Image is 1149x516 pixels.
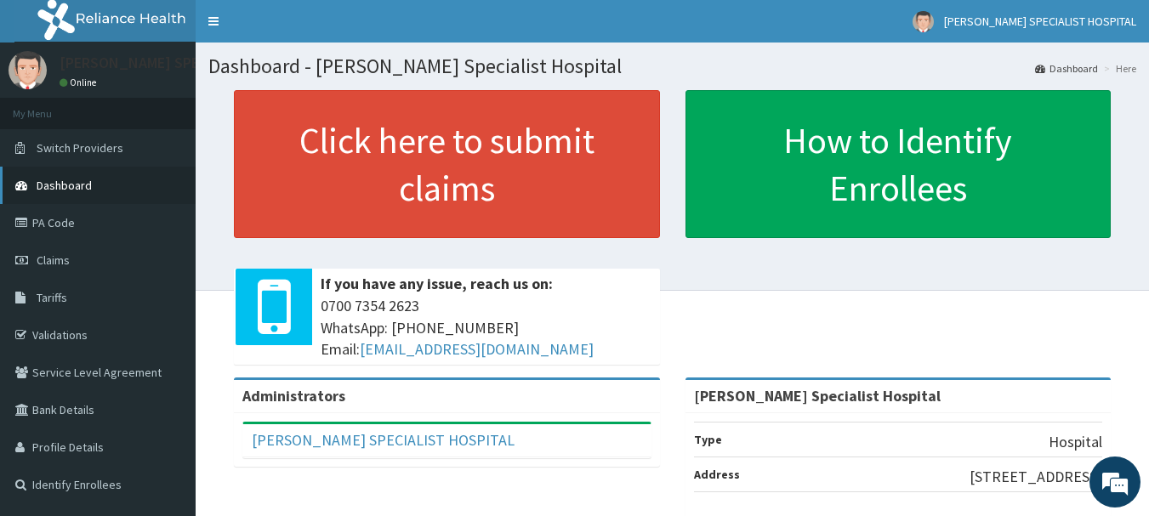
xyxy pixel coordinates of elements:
b: Address [694,467,740,482]
a: Click here to submit claims [234,90,660,238]
p: [PERSON_NAME] SPECIALIST HOSPITAL [60,55,320,71]
img: User Image [913,11,934,32]
p: [STREET_ADDRESS] [970,466,1102,488]
span: Dashboard [37,178,92,193]
span: 0700 7354 2623 WhatsApp: [PHONE_NUMBER] Email: [321,295,651,360]
h1: Dashboard - [PERSON_NAME] Specialist Hospital [208,55,1136,77]
a: [PERSON_NAME] SPECIALIST HOSPITAL [252,430,515,450]
a: Dashboard [1035,61,1098,76]
b: Administrators [242,386,345,405]
p: Hospital [1049,431,1102,453]
li: Here [1100,61,1136,76]
img: d_794563401_company_1708531726252_794563401 [31,85,69,128]
textarea: Type your message and hit 'Enter' [9,339,324,399]
span: We're online! [99,151,235,323]
b: If you have any issue, reach us on: [321,274,553,293]
img: User Image [9,51,47,89]
span: [PERSON_NAME] SPECIALIST HOSPITAL [944,14,1136,29]
div: Chat with us now [88,95,286,117]
span: Tariffs [37,290,67,305]
b: Type [694,432,722,447]
a: How to Identify Enrollees [685,90,1112,238]
a: Online [60,77,100,88]
div: Minimize live chat window [279,9,320,49]
span: Claims [37,252,70,268]
span: Switch Providers [37,140,123,156]
strong: [PERSON_NAME] Specialist Hospital [694,386,941,405]
a: [EMAIL_ADDRESS][DOMAIN_NAME] [360,339,594,359]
